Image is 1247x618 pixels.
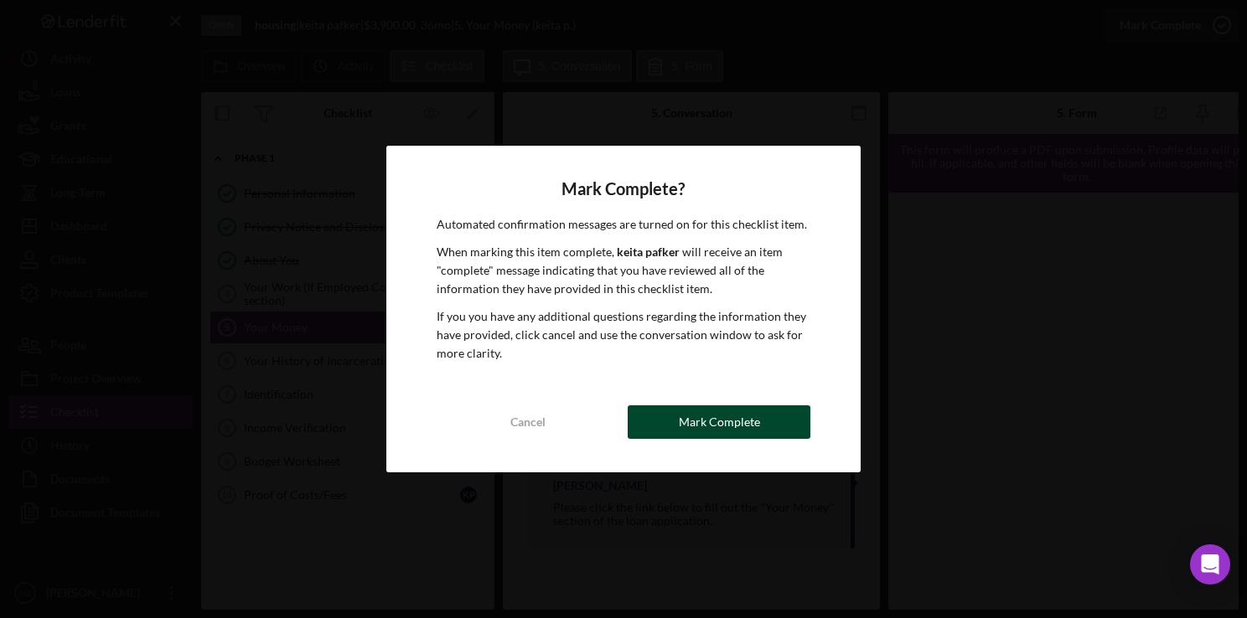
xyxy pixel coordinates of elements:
p: If you you have any additional questions regarding the information they have provided, click canc... [437,307,810,363]
h4: Mark Complete? [437,179,810,198]
button: Mark Complete [628,405,810,439]
div: Cancel [510,405,546,439]
div: Open Intercom Messenger [1190,544,1230,585]
b: keita pafker [617,245,680,259]
p: Automated confirmation messages are turned on for this checklist item. [437,215,810,234]
button: Cancel [437,405,619,439]
p: When marking this item complete, will receive an item "complete" message indicating that you have... [437,243,810,299]
div: Mark Complete [679,405,760,439]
